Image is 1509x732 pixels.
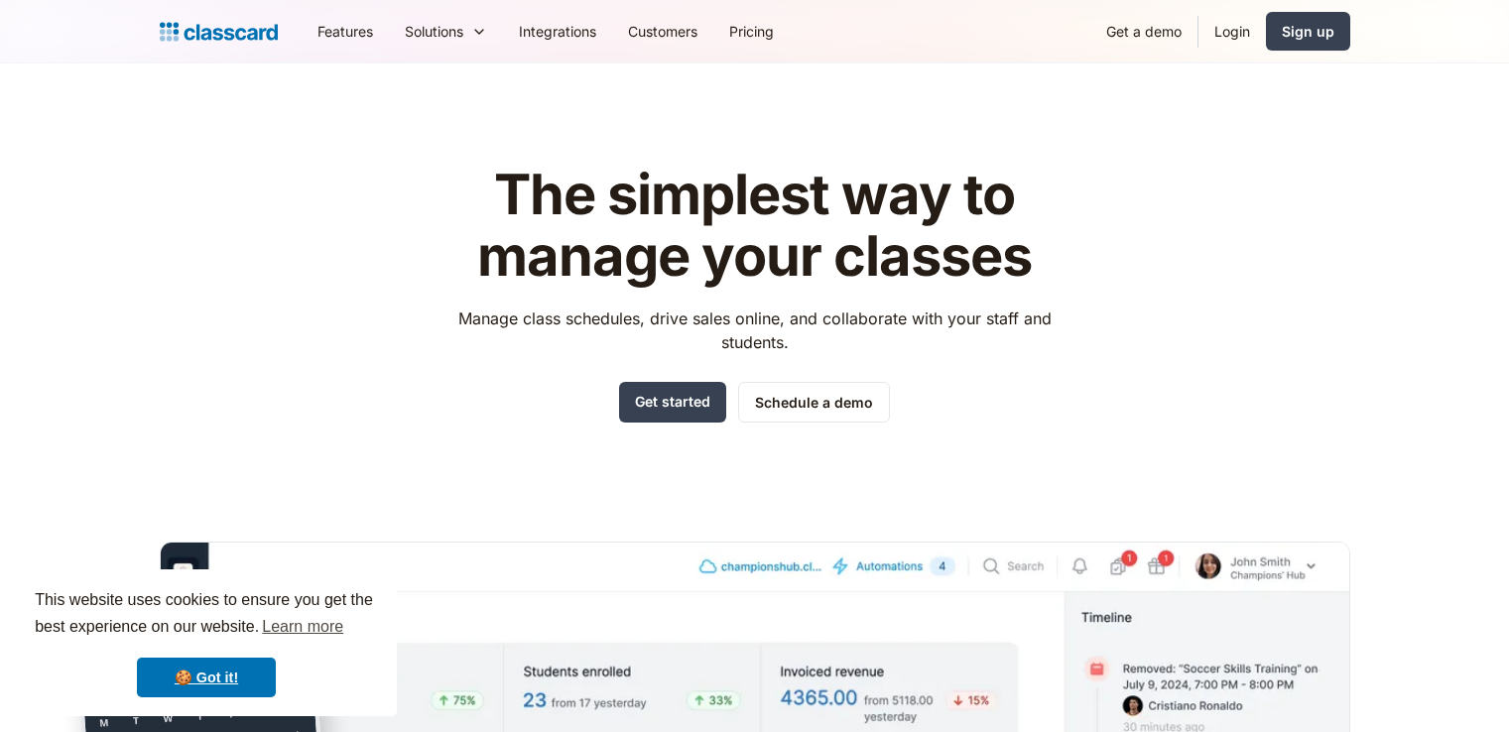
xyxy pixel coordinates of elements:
[137,658,276,697] a: dismiss cookie message
[405,21,463,42] div: Solutions
[16,569,397,716] div: cookieconsent
[503,9,612,54] a: Integrations
[738,382,890,423] a: Schedule a demo
[619,382,726,423] a: Get started
[440,165,1069,287] h1: The simplest way to manage your classes
[259,612,346,642] a: learn more about cookies
[302,9,389,54] a: Features
[1090,9,1197,54] a: Get a demo
[1282,21,1334,42] div: Sign up
[440,306,1069,354] p: Manage class schedules, drive sales online, and collaborate with your staff and students.
[160,18,278,46] a: home
[35,588,378,642] span: This website uses cookies to ensure you get the best experience on our website.
[713,9,790,54] a: Pricing
[1198,9,1266,54] a: Login
[1266,12,1350,51] a: Sign up
[612,9,713,54] a: Customers
[389,9,503,54] div: Solutions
